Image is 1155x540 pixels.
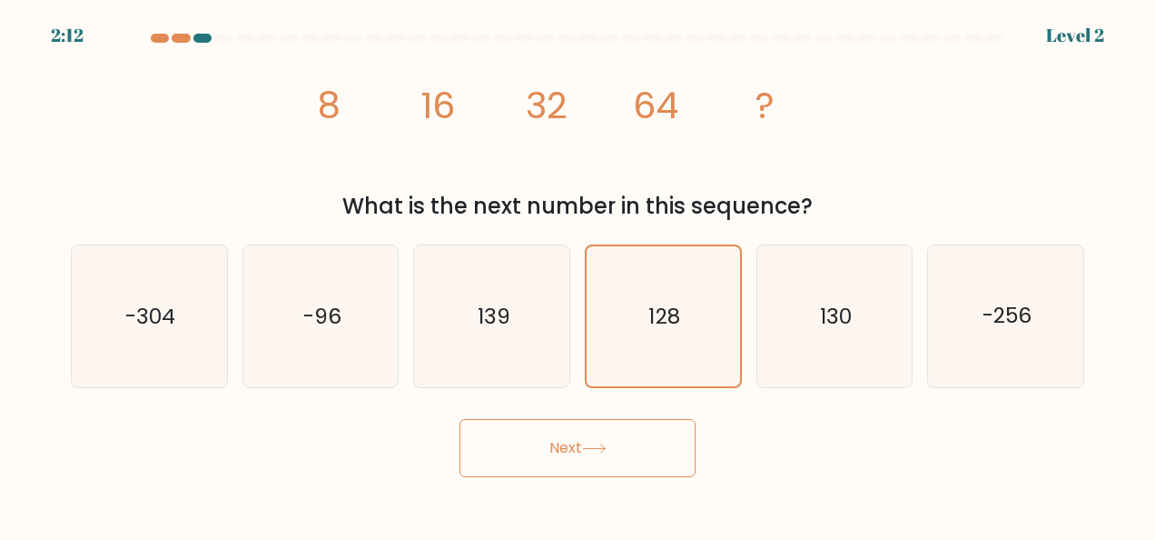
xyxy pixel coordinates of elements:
tspan: 8 [318,80,341,131]
text: 128 [649,302,680,331]
tspan: ? [755,80,775,131]
tspan: 32 [526,80,568,131]
tspan: 16 [420,80,455,131]
text: 139 [477,302,509,331]
button: Next [459,419,696,477]
text: -304 [125,302,175,331]
text: 130 [820,302,852,331]
div: What is the next number in this sequence? [82,190,1073,223]
text: -96 [303,302,341,331]
div: 2:12 [51,22,84,49]
tspan: 64 [633,80,678,131]
div: Level 2 [1046,22,1104,49]
text: -256 [982,302,1032,331]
